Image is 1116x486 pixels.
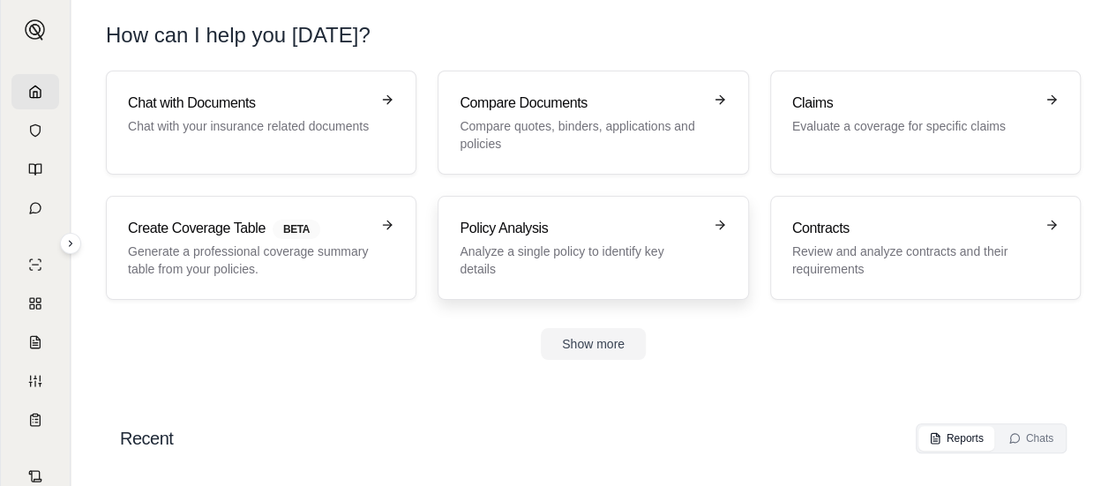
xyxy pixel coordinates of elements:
[18,12,53,48] button: Expand sidebar
[128,243,370,278] p: Generate a professional coverage summary table from your policies.
[106,21,1081,49] h1: How can I help you [DATE]?
[918,426,994,451] button: Reports
[11,74,59,109] a: Home
[792,243,1034,278] p: Review and analyze contracts and their requirements
[11,325,59,360] a: Claim Coverage
[541,328,646,360] button: Show more
[11,286,59,321] a: Policy Comparisons
[460,117,701,153] p: Compare quotes, binders, applications and policies
[792,93,1034,114] h3: Claims
[929,431,984,445] div: Reports
[1008,431,1053,445] div: Chats
[106,71,416,175] a: Chat with DocumentsChat with your insurance related documents
[11,363,59,399] a: Custom Report
[438,71,748,175] a: Compare DocumentsCompare quotes, binders, applications and policies
[998,426,1064,451] button: Chats
[11,152,59,187] a: Prompt Library
[128,218,370,239] h3: Create Coverage Table
[770,71,1081,175] a: ClaimsEvaluate a coverage for specific claims
[128,117,370,135] p: Chat with your insurance related documents
[770,196,1081,300] a: ContractsReview and analyze contracts and their requirements
[106,196,416,300] a: Create Coverage TableBETAGenerate a professional coverage summary table from your policies.
[460,243,701,278] p: Analyze a single policy to identify key details
[273,220,320,239] span: BETA
[792,218,1034,239] h3: Contracts
[11,402,59,437] a: Coverage Table
[11,113,59,148] a: Documents Vault
[792,117,1034,135] p: Evaluate a coverage for specific claims
[11,191,59,226] a: Chat
[460,93,701,114] h3: Compare Documents
[11,247,59,282] a: Single Policy
[25,19,46,41] img: Expand sidebar
[120,426,173,451] h2: Recent
[60,233,81,254] button: Expand sidebar
[128,93,370,114] h3: Chat with Documents
[460,218,701,239] h3: Policy Analysis
[438,196,748,300] a: Policy AnalysisAnalyze a single policy to identify key details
